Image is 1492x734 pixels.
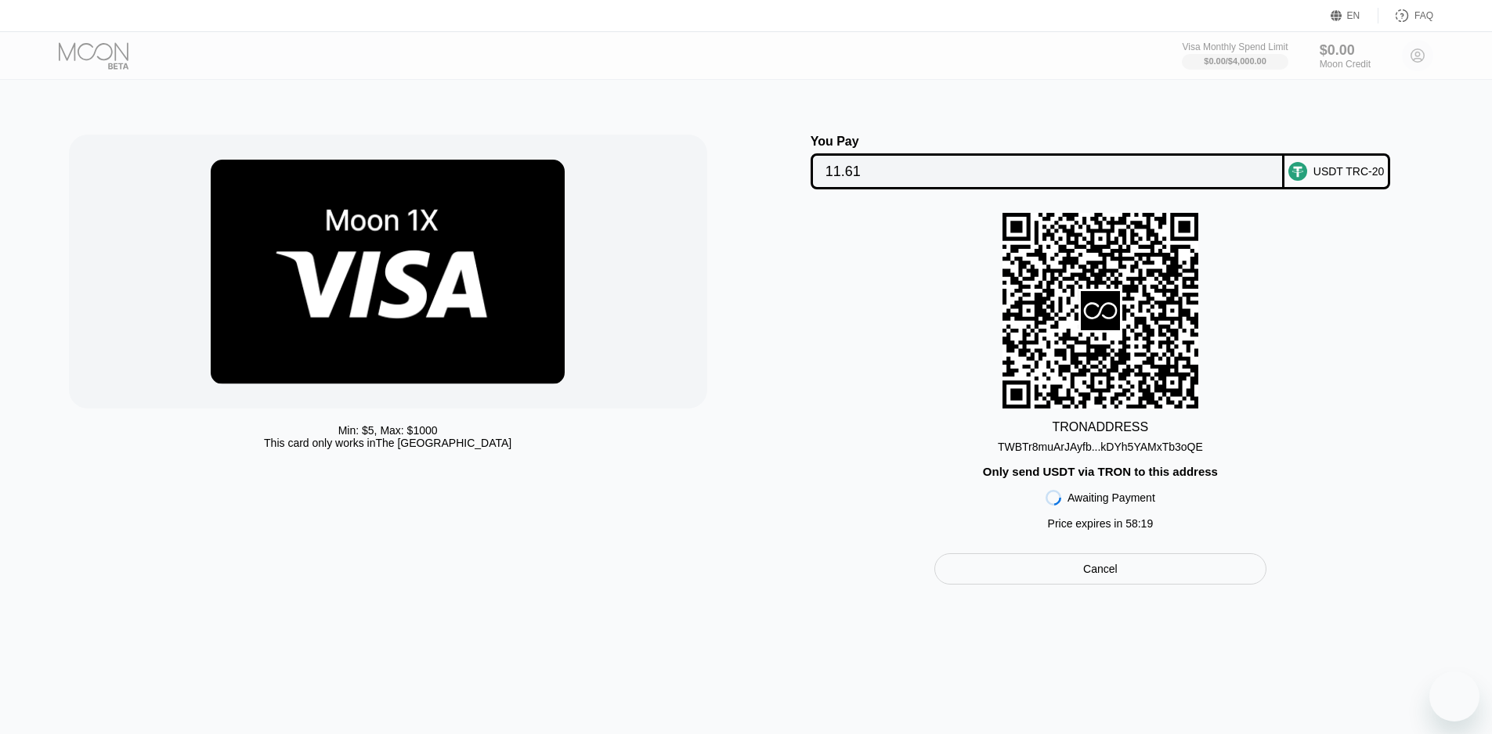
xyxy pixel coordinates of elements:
span: 58 : 19 [1125,517,1153,530]
div: You Pay [811,135,1284,149]
div: EN [1331,8,1378,23]
div: $0.00 / $4,000.00 [1204,56,1266,66]
iframe: 启动消息传送窗口的按钮 [1429,671,1479,721]
div: TWBTr8muArJAyfb...kDYh5YAMxTb3oQE [998,441,1203,453]
div: FAQ [1378,8,1433,23]
div: EN [1347,10,1360,21]
div: Min: $ 5 , Max: $ 1000 [338,424,438,437]
div: Visa Monthly Spend Limit$0.00/$4,000.00 [1182,41,1288,70]
div: USDT TRC-20 [1313,165,1385,178]
div: TRON ADDRESS [1053,420,1149,434]
div: TWBTr8muArJAyfb...kDYh5YAMxTb3oQE [998,434,1203,453]
div: Awaiting Payment [1068,491,1155,504]
div: FAQ [1414,10,1433,21]
div: You PayUSDT TRC-20 [762,135,1440,189]
div: Price expires in [1048,517,1154,530]
div: Cancel [934,553,1266,585]
div: Cancel [1083,562,1118,576]
div: Visa Monthly Spend Limit [1182,41,1288,52]
div: Only send USDT via TRON to this address [983,465,1218,478]
div: This card only works in The [GEOGRAPHIC_DATA] [264,437,511,449]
